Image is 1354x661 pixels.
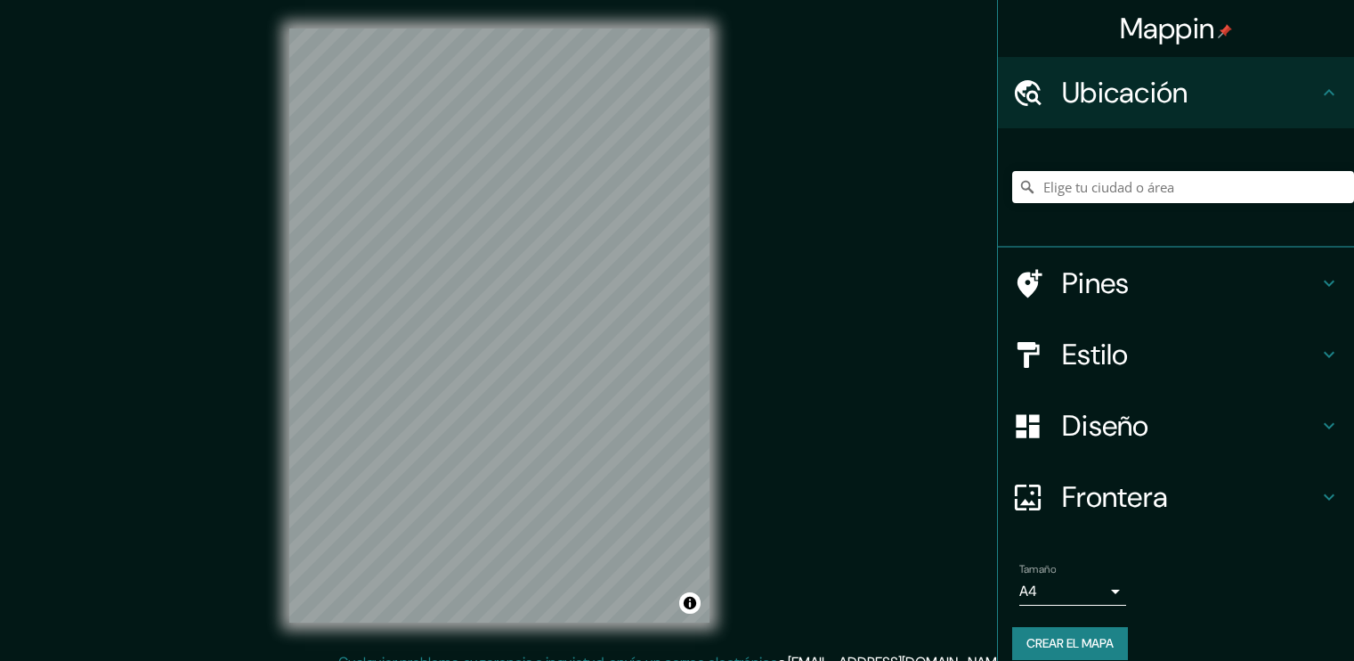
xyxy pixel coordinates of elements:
div: Diseño [998,390,1354,461]
h4: Frontera [1062,479,1318,515]
h4: Pines [1062,265,1318,301]
label: Tamaño [1019,562,1056,577]
canvas: Mapa [289,29,709,623]
h4: Ubicación [1062,75,1318,110]
div: Estilo [998,319,1354,390]
font: Mappin [1120,10,1215,47]
h4: Estilo [1062,337,1318,372]
button: Crear el mapa [1012,627,1128,660]
input: Elige tu ciudad o área [1012,171,1354,203]
h4: Diseño [1062,408,1318,444]
div: Ubicación [998,57,1354,128]
font: Crear el mapa [1026,632,1114,655]
img: pin-icon.png [1218,24,1232,38]
div: Frontera [998,461,1354,533]
div: Pines [998,248,1354,319]
button: Alternar atribución [679,592,701,614]
div: A4 [1019,577,1126,606]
